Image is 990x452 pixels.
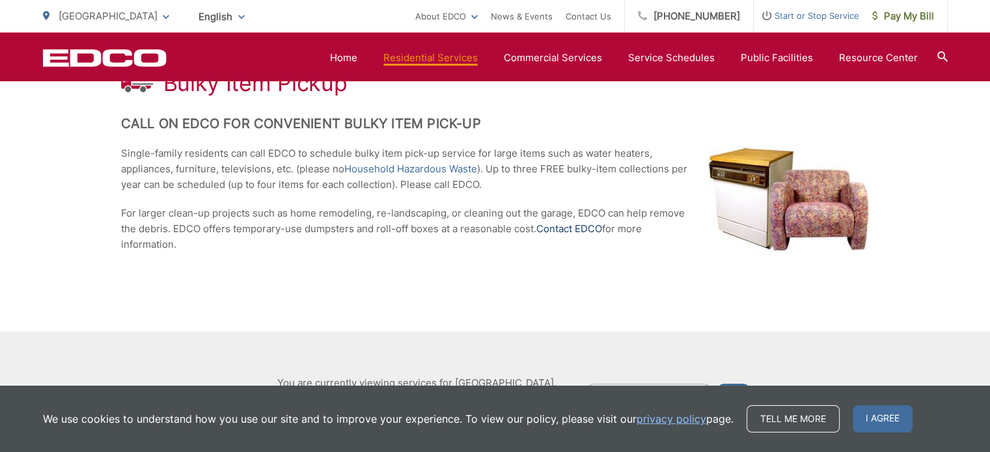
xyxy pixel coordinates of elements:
[277,375,557,406] p: You are currently viewing services for [GEOGRAPHIC_DATA]. Enter a zip code to if you want to swit...
[536,221,602,237] a: Contact EDCO
[587,384,711,407] input: Enter zip code
[121,146,870,193] p: Single-family residents can call EDCO to schedule bulky item pick-up service for large items such...
[43,411,734,427] p: We use cookies to understand how you use our site and to improve your experience. To view our pol...
[415,8,478,24] a: About EDCO
[491,8,553,24] a: News & Events
[741,50,813,66] a: Public Facilities
[872,8,934,24] span: Pay My Bill
[628,50,715,66] a: Service Schedules
[707,146,870,254] img: Dishwasher, television and chair
[59,10,158,22] span: [GEOGRAPHIC_DATA]
[637,411,706,427] a: privacy policy
[330,50,357,66] a: Home
[566,8,611,24] a: Contact Us
[43,49,167,67] a: EDCD logo. Return to the homepage.
[163,70,348,96] h1: Bulky Item Pickup
[383,50,478,66] a: Residential Services
[121,206,870,252] p: For larger clean-up projects such as home remodeling, re-landscaping, or cleaning out the garage,...
[344,161,477,177] a: Household Hazardous Waste
[189,5,254,28] span: English
[839,50,918,66] a: Resource Center
[121,383,256,399] h2: Your Service Area
[504,50,602,66] a: Commercial Services
[717,384,750,407] button: Go
[121,116,870,131] h2: Call on EDCO for Convenient Bulky Item Pick-up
